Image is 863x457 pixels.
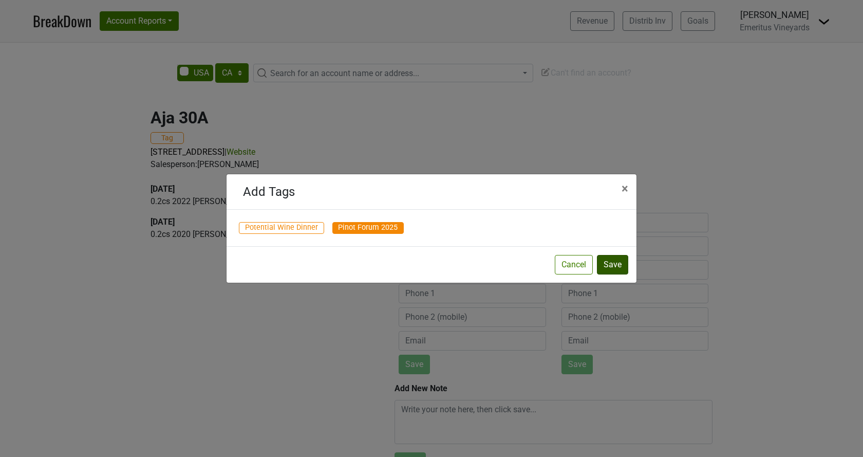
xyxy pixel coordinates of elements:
div: Add Tags [243,182,295,201]
span: × [622,181,628,196]
span: Potential Wine Dinner [239,222,324,234]
span: Pinot Forum 2025 [332,222,404,234]
button: Save [597,255,628,275]
button: Cancel [555,255,593,275]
